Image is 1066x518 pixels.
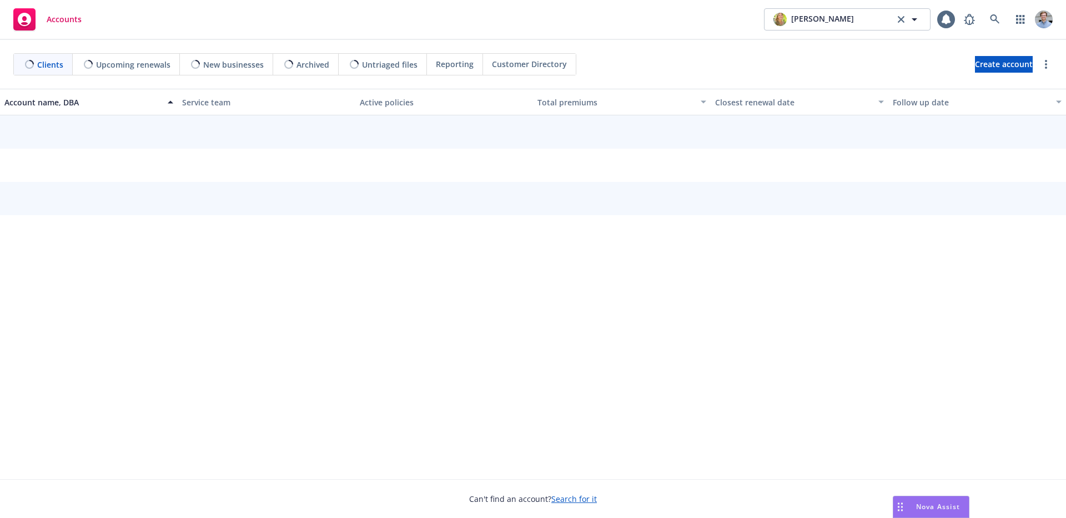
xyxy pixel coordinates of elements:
[533,89,711,115] button: Total premiums
[984,8,1006,31] a: Search
[537,97,694,108] div: Total premiums
[764,8,931,31] button: photo[PERSON_NAME]clear selection
[1039,58,1053,71] a: more
[362,59,418,70] span: Untriaged files
[893,496,969,518] button: Nova Assist
[47,15,82,24] span: Accounts
[893,97,1049,108] div: Follow up date
[9,4,86,35] a: Accounts
[182,97,351,108] div: Service team
[916,502,960,511] span: Nova Assist
[37,59,63,70] span: Clients
[773,13,787,26] img: photo
[958,8,980,31] a: Report a Bug
[355,89,533,115] button: Active policies
[888,89,1066,115] button: Follow up date
[296,59,329,70] span: Archived
[975,54,1033,75] span: Create account
[711,89,888,115] button: Closest renewal date
[469,493,597,505] span: Can't find an account?
[4,97,161,108] div: Account name, DBA
[96,59,170,70] span: Upcoming renewals
[894,13,908,26] a: clear selection
[178,89,355,115] button: Service team
[715,97,872,108] div: Closest renewal date
[492,58,567,70] span: Customer Directory
[791,13,854,26] span: [PERSON_NAME]
[893,496,907,517] div: Drag to move
[203,59,264,70] span: New businesses
[1009,8,1032,31] a: Switch app
[360,97,529,108] div: Active policies
[436,58,474,70] span: Reporting
[975,56,1033,73] a: Create account
[1035,11,1053,28] img: photo
[551,494,597,504] a: Search for it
